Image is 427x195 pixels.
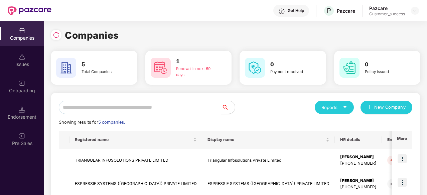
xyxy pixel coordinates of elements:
[339,58,360,78] img: svg+xml;base64,PHN2ZyB4bWxucz0iaHR0cDovL3d3dy53My5vcmcvMjAwMC9zdmciIHdpZHRoPSI2MCIgaGVpZ2h0PSI2MC...
[202,149,335,172] td: Triangular Infosolutions Private Limited
[398,178,407,187] img: icon
[340,184,377,190] div: [PHONE_NUMBER]
[65,28,119,43] h1: Companies
[321,104,347,111] div: Reports
[365,60,407,69] h3: 0
[19,133,25,139] img: svg+xml;base64,PHN2ZyB3aWR0aD0iMjAiIGhlaWdodD0iMjAiIHZpZXdCb3g9IjAgMCAyMCAyMCIgZmlsbD0ibm9uZSIgeG...
[19,27,25,34] img: svg+xml;base64,PHN2ZyBpZD0iQ29tcGFuaWVzIiB4bWxucz0iaHR0cDovL3d3dy53My5vcmcvMjAwMC9zdmciIHdpZHRoPS...
[202,131,335,149] th: Display name
[221,105,235,110] span: search
[207,137,324,142] span: Display name
[398,154,407,163] img: icon
[151,58,171,78] img: svg+xml;base64,PHN2ZyB4bWxucz0iaHR0cDovL3d3dy53My5vcmcvMjAwMC9zdmciIHdpZHRoPSI2MCIgaGVpZ2h0PSI2MC...
[69,131,202,149] th: Registered name
[98,120,125,125] span: 5 companies.
[343,105,347,109] span: caret-down
[221,101,235,114] button: search
[340,178,377,184] div: [PERSON_NAME]
[361,101,412,114] button: plusNew Company
[245,58,265,78] img: svg+xml;base64,PHN2ZyB4bWxucz0iaHR0cDovL3d3dy53My5vcmcvMjAwMC9zdmciIHdpZHRoPSI2MCIgaGVpZ2h0PSI2MC...
[369,11,405,17] div: Customer_success
[82,60,123,69] h3: 5
[176,66,218,78] div: Renewal in next 60 days
[412,8,418,13] img: svg+xml;base64,PHN2ZyBpZD0iRHJvcGRvd24tMzJ4MzIiIHhtbG5zPSJodHRwOi8vd3d3LnczLm9yZy8yMDAwL3N2ZyIgd2...
[270,60,312,69] h3: 0
[176,57,218,66] h3: 1
[8,6,51,15] img: New Pazcare Logo
[53,32,59,38] img: svg+xml;base64,PHN2ZyBpZD0iUmVsb2FkLTMyeDMyIiB4bWxucz0iaHR0cDovL3d3dy53My5vcmcvMjAwMC9zdmciIHdpZH...
[335,131,382,149] th: HR details
[19,106,25,113] img: svg+xml;base64,PHN2ZyB3aWR0aD0iMTQuNSIgaGVpZ2h0PSIxNC41IiB2aWV3Qm94PSIwIDAgMTYgMTYiIGZpbGw9Im5vbm...
[365,69,407,75] div: Policy issued
[278,8,285,15] img: svg+xml;base64,PHN2ZyBpZD0iSGVscC0zMngzMiIgeG1sbnM9Imh0dHA6Ly93d3cudzMub3JnLzIwMDAvc3ZnIiB3aWR0aD...
[59,120,125,125] span: Showing results for
[340,154,377,160] div: [PERSON_NAME]
[367,105,372,110] span: plus
[340,160,377,167] div: [PHONE_NUMBER]
[387,137,423,142] span: Endorsements
[56,58,76,78] img: svg+xml;base64,PHN2ZyB4bWxucz0iaHR0cDovL3d3dy53My5vcmcvMjAwMC9zdmciIHdpZHRoPSI2MCIgaGVpZ2h0PSI2MC...
[19,54,25,60] img: svg+xml;base64,PHN2ZyBpZD0iSXNzdWVzX2Rpc2FibGVkIiB4bWxucz0iaHR0cDovL3d3dy53My5vcmcvMjAwMC9zdmciIH...
[374,104,406,111] span: New Company
[82,69,123,75] div: Total Companies
[69,149,202,172] td: TRIANGULAR INFOSOLUTIONS PRIVATE LIMITED
[337,8,355,14] div: Pazcare
[75,137,192,142] span: Registered name
[369,5,405,11] div: Pazcare
[288,8,304,13] div: Get Help
[392,131,412,149] th: More
[19,80,25,87] img: svg+xml;base64,PHN2ZyB3aWR0aD0iMjAiIGhlaWdodD0iMjAiIHZpZXdCb3g9IjAgMCAyMCAyMCIgZmlsbD0ibm9uZSIgeG...
[327,7,331,15] span: P
[270,69,312,75] div: Payment received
